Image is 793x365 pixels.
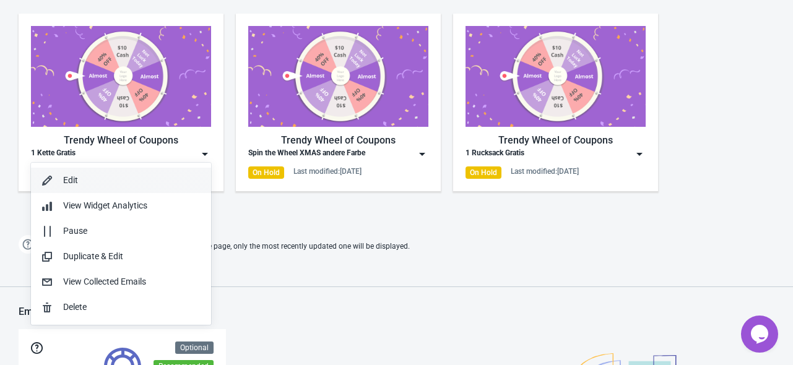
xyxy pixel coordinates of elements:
[63,250,201,263] div: Duplicate & Edit
[248,166,284,179] div: On Hold
[31,218,211,244] button: Pause
[175,341,214,354] div: Optional
[248,133,428,148] div: Trendy Wheel of Coupons
[63,301,201,314] div: Delete
[63,225,201,238] div: Pause
[466,133,646,148] div: Trendy Wheel of Coupons
[31,168,211,193] button: Edit
[248,26,428,127] img: trendy_game.png
[199,148,211,160] img: dropdown.png
[511,166,579,176] div: Last modified: [DATE]
[248,148,365,160] div: Spin the Wheel XMAS andere Farbe
[63,174,201,187] div: Edit
[43,236,410,257] span: If two Widgets are enabled and targeting the same page, only the most recently updated one will b...
[633,148,646,160] img: dropdown.png
[31,244,211,269] button: Duplicate & Edit
[31,133,211,148] div: Trendy Wheel of Coupons
[31,26,211,127] img: trendy_game.png
[31,148,76,160] div: 1 Kette Gratis
[741,316,781,353] iframe: chat widget
[63,200,147,210] span: View Widget Analytics
[466,166,501,179] div: On Hold
[293,166,362,176] div: Last modified: [DATE]
[31,269,211,294] button: View Collected Emails
[466,26,646,127] img: trendy_game.png
[19,235,37,254] img: help.png
[466,148,524,160] div: 1 Rucksack Gratis
[416,148,428,160] img: dropdown.png
[31,294,211,320] button: Delete
[31,193,211,218] button: View Widget Analytics
[63,275,201,288] div: View Collected Emails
